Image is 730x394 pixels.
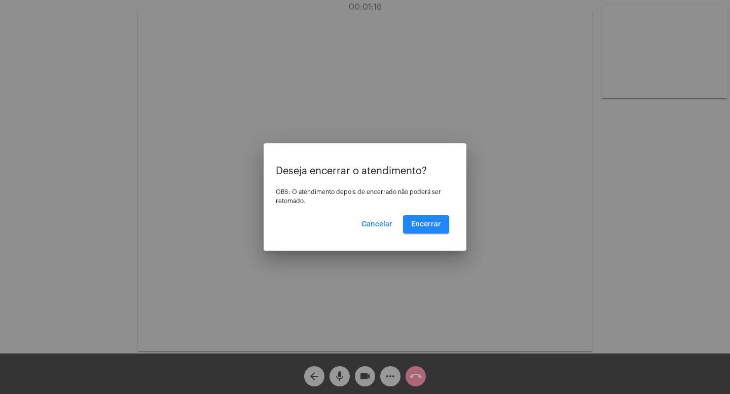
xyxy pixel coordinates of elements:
[353,215,400,233] button: Cancelar
[276,166,454,177] p: Deseja encerrar o atendimento?
[276,189,441,204] span: OBS: O atendimento depois de encerrado não poderá ser retomado.
[361,221,392,228] span: Cancelar
[403,215,449,233] button: Encerrar
[411,221,441,228] span: Encerrar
